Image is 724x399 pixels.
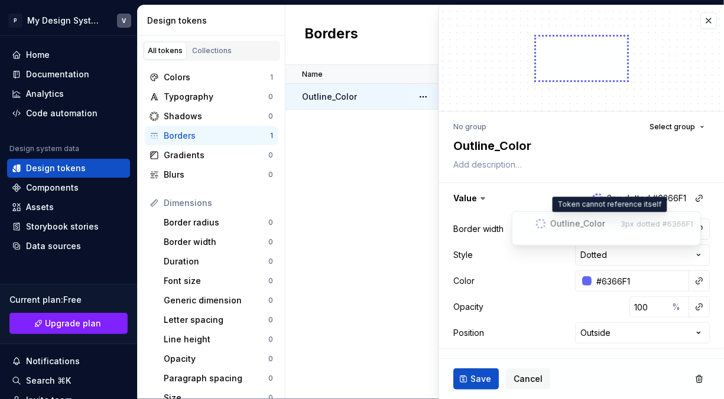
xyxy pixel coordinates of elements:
div: 3px [621,220,634,229]
div: Suggestions [512,212,700,236]
div: #6366F1 [663,220,693,229]
div: Outline_Color [550,218,605,230]
div: dotted [637,220,660,229]
div: Token cannot reference itself [553,197,667,212]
